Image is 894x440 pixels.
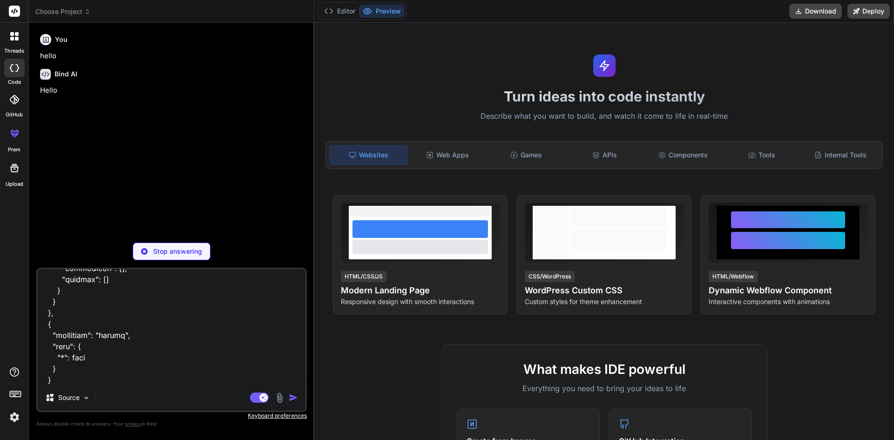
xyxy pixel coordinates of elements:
h4: WordPress Custom CSS [525,284,684,297]
p: Keyboard preferences [36,412,307,420]
div: Components [645,145,722,165]
div: HTML/CSS/JS [341,271,386,282]
h4: Dynamic Webflow Component [709,284,867,297]
span: privacy [125,421,142,426]
div: CSS/WordPress [525,271,575,282]
div: Web Apps [409,145,486,165]
img: attachment [274,393,285,403]
label: threads [4,47,24,55]
button: Editor [320,5,359,18]
p: Interactive components with animations [709,297,867,306]
h6: Bind AI [54,69,77,79]
h1: Turn ideas into code instantly [320,88,888,105]
p: hello [40,51,305,61]
p: Custom styles for theme enhancement [525,297,684,306]
p: Everything you need to bring your ideas to life [457,383,752,394]
h2: What makes IDE powerful [457,359,752,379]
label: GitHub [6,111,23,119]
div: Tools [724,145,800,165]
h4: Modern Landing Page [341,284,500,297]
p: Always double-check its answers. Your in Bind [36,420,307,428]
div: APIs [566,145,643,165]
p: Responsive design with smooth interactions [341,297,500,306]
label: Upload [6,180,23,188]
div: Websites [330,145,407,165]
div: HTML/Webflow [709,271,758,282]
img: icon [289,393,298,402]
p: Stop answering [153,247,202,256]
div: Games [488,145,565,165]
button: Deploy [847,4,890,19]
p: Describe what you want to build, and watch it come to life in real-time [320,110,888,122]
img: settings [7,409,22,425]
label: prem [8,146,20,154]
img: Pick Models [82,394,90,402]
div: Internal Tools [802,145,879,165]
label: code [8,78,21,86]
h6: You [55,35,68,44]
button: Preview [359,5,405,18]
button: Download [789,4,842,19]
p: Hello [40,85,305,96]
span: Choose Project [35,7,91,16]
p: Source [58,393,80,402]
textarea: [ { "loremipsu": "dolor", "sita": { "co": "adipiscingel.se", "doEiusMod": "temporincidi.utLabo", ... [38,269,305,385]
